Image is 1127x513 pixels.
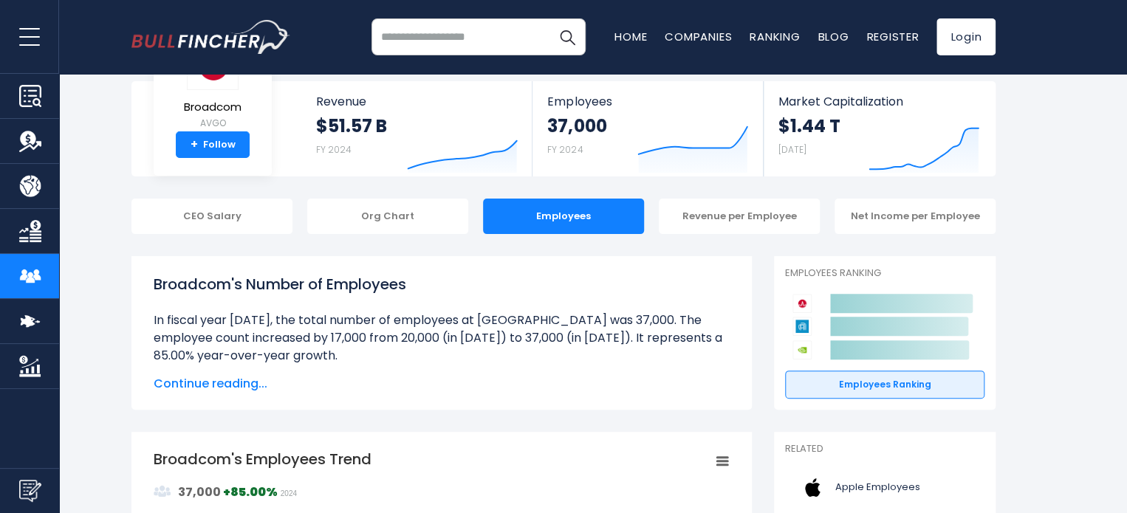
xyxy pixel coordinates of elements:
a: Employees 37,000 FY 2024 [532,81,762,176]
img: Applied Materials competitors logo [792,317,812,336]
img: graph_employee_icon.svg [154,483,171,500]
small: AVGO [184,117,241,130]
a: Ranking [750,29,800,44]
a: Apple Employees [785,467,984,508]
a: Home [614,29,647,44]
h1: Broadcom's Number of Employees [154,273,730,295]
strong: 37,000 [547,114,606,137]
strong: $51.57 B [316,114,387,137]
small: FY 2024 [547,143,583,156]
a: Go to homepage [131,20,290,54]
img: bullfincher logo [131,20,290,54]
img: AAPL logo [794,471,831,504]
strong: + [223,483,278,500]
span: Market Capitalization [778,94,979,109]
li: In fiscal year [DATE], the total number of employees at [GEOGRAPHIC_DATA] was 37,000. The employe... [154,311,730,365]
a: Broadcom AVGO [183,40,242,132]
strong: + [191,138,198,151]
div: Employees [483,199,644,234]
span: Broadcom [184,101,241,114]
small: FY 2024 [316,143,352,156]
a: Companies [665,29,732,44]
span: Employees [547,94,747,109]
button: Search [549,18,586,55]
span: Revenue [316,94,518,109]
div: Revenue per Employee [659,199,820,234]
a: Blog [818,29,849,44]
a: Employees Ranking [785,371,984,399]
a: Register [866,29,919,44]
span: Apple Employees [835,481,920,494]
a: Market Capitalization $1.44 T [DATE] [764,81,994,176]
a: +Follow [176,131,250,158]
div: Net Income per Employee [835,199,996,234]
strong: $1.44 T [778,114,840,137]
strong: 37,000 [178,483,221,500]
span: 2024 [281,489,297,497]
span: Continue reading... [154,375,730,393]
strong: 85.00% [230,483,278,500]
tspan: Broadcom's Employees Trend [154,449,371,469]
img: NVIDIA Corporation competitors logo [792,340,812,359]
small: [DATE] [778,143,806,156]
a: Revenue $51.57 B FY 2024 [301,81,532,176]
a: Login [936,18,996,55]
div: CEO Salary [131,199,292,234]
p: Related [785,443,984,455]
p: Employees Ranking [785,267,984,280]
img: Broadcom competitors logo [792,294,812,313]
div: Org Chart [307,199,468,234]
